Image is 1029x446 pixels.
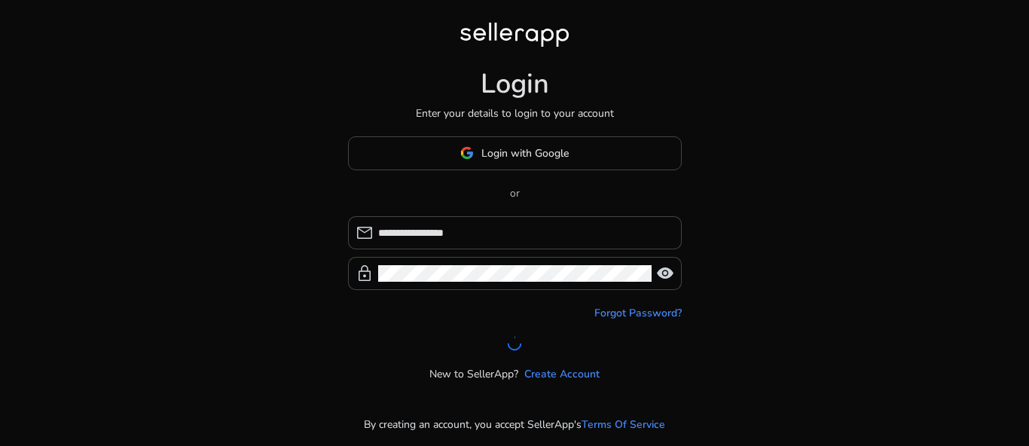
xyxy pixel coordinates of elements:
a: Create Account [524,366,600,382]
h1: Login [481,68,549,100]
span: Login with Google [481,145,569,161]
span: mail [356,224,374,242]
p: Enter your details to login to your account [416,105,614,121]
a: Terms Of Service [582,417,665,432]
p: New to SellerApp? [429,366,518,382]
a: Forgot Password? [594,305,682,321]
span: lock [356,264,374,283]
span: visibility [656,264,674,283]
button: Login with Google [348,136,682,170]
p: or [348,185,682,201]
img: google-logo.svg [460,146,474,160]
